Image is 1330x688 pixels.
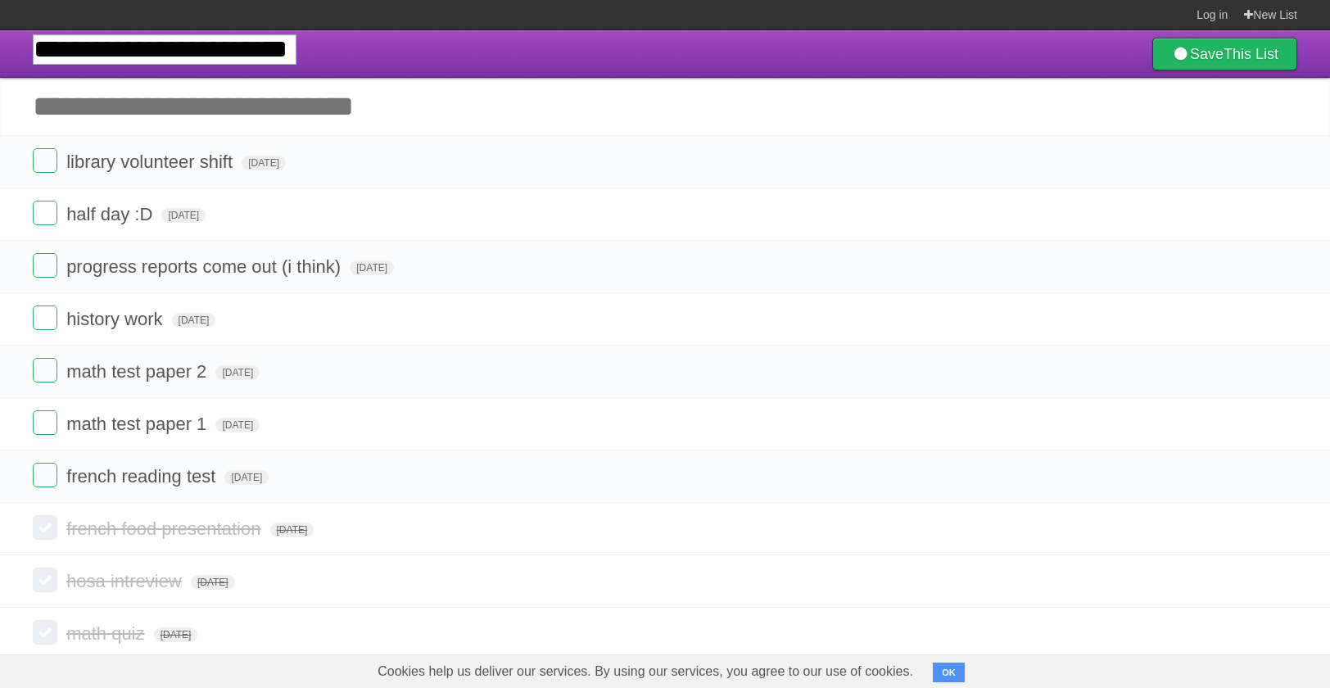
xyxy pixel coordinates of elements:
span: [DATE] [350,260,394,275]
span: [DATE] [161,208,206,223]
label: Done [33,410,57,435]
span: [DATE] [270,523,314,537]
span: math test paper 2 [66,361,210,382]
label: Done [33,568,57,592]
span: library volunteer shift [66,152,237,172]
span: [DATE] [242,156,286,170]
span: [DATE] [154,627,198,642]
label: Done [33,463,57,487]
label: Done [33,358,57,382]
span: hosa intreview [66,571,186,591]
a: SaveThis List [1152,38,1297,70]
span: half day :D [66,204,156,224]
span: french reading test [66,466,219,487]
span: french food presentation [66,518,265,539]
b: This List [1224,46,1278,62]
label: Done [33,148,57,173]
span: [DATE] [172,313,216,328]
span: Cookies help us deliver our services. By using our services, you agree to our use of cookies. [361,655,930,688]
span: progress reports come out (i think) [66,256,345,277]
span: math quiz [66,623,148,644]
span: history work [66,309,166,329]
span: [DATE] [191,575,235,590]
span: [DATE] [215,418,260,432]
span: math test paper 1 [66,414,210,434]
label: Done [33,515,57,540]
label: Done [33,620,57,645]
button: OK [933,663,965,682]
label: Done [33,201,57,225]
label: Done [33,253,57,278]
label: Done [33,306,57,330]
span: [DATE] [224,470,269,485]
span: [DATE] [215,365,260,380]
